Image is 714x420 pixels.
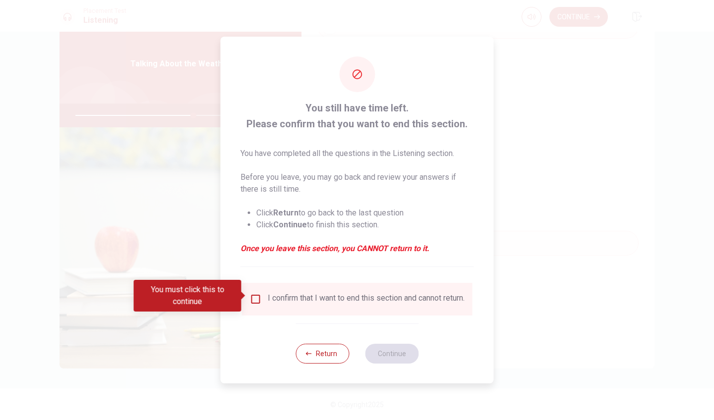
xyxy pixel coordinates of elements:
span: You still have time left. Please confirm that you want to end this section. [240,100,474,132]
button: Return [296,344,349,364]
strong: Continue [273,220,307,229]
em: Once you leave this section, you CANNOT return to it. [240,243,474,255]
span: You must click this to continue [250,293,262,305]
p: Before you leave, you may go back and review your answers if there is still time. [240,171,474,195]
button: Continue [365,344,418,364]
div: I confirm that I want to end this section and cannot return. [268,293,465,305]
li: Click to finish this section. [256,219,474,231]
strong: Return [273,208,298,217]
p: You have completed all the questions in the Listening section. [240,148,474,159]
div: You must click this to continue [134,280,241,312]
li: Click to go back to the last question [256,207,474,219]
